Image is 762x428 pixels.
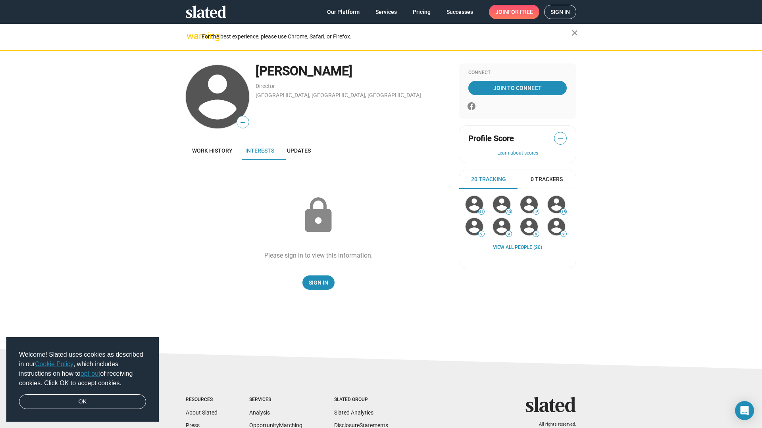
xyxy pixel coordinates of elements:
a: Slated Analytics [334,409,373,416]
a: Pricing [406,5,437,19]
div: cookieconsent [6,337,159,422]
span: Pricing [413,5,431,19]
span: for free [508,5,533,19]
span: 33 [506,210,512,214]
div: [PERSON_NAME] [256,63,451,80]
span: — [237,117,249,128]
a: Interests [239,141,281,160]
span: Sign in [550,5,570,19]
div: Open Intercom Messenger [735,401,754,420]
div: Services [249,397,302,403]
a: opt-out [81,370,100,377]
span: 15 [533,210,539,214]
button: Learn about scores [468,150,567,157]
a: About Slated [186,409,217,416]
div: Connect [468,70,567,76]
a: Successes [440,5,479,19]
span: Profile Score [468,133,514,144]
a: Services [369,5,403,19]
a: Joinfor free [489,5,539,19]
a: Updates [281,141,317,160]
a: Director [256,83,275,89]
span: — [554,134,566,144]
span: 9 [506,232,512,237]
span: 9 [479,232,484,237]
div: Resources [186,397,217,403]
a: Join To Connect [468,81,567,95]
span: 15 [561,210,566,214]
span: 9 [533,232,539,237]
a: Cookie Policy [35,361,73,367]
span: Services [375,5,397,19]
a: View all People (20) [493,245,542,251]
a: Sign In [302,275,335,290]
div: Please sign in to view this information. [264,251,373,260]
mat-icon: warning [187,31,196,41]
span: 20 Tracking [471,176,506,183]
a: dismiss cookie message [19,394,146,409]
span: Sign In [309,275,328,290]
span: Work history [192,147,233,154]
span: Updates [287,147,311,154]
a: Analysis [249,409,270,416]
mat-icon: lock [298,196,338,235]
span: Interests [245,147,274,154]
span: 0 Trackers [531,176,563,183]
span: Welcome! Slated uses cookies as described in our , which includes instructions on how to of recei... [19,350,146,388]
span: Successes [446,5,473,19]
a: Our Platform [321,5,366,19]
span: Join [495,5,533,19]
span: Our Platform [327,5,360,19]
a: Sign in [544,5,576,19]
a: [GEOGRAPHIC_DATA], [GEOGRAPHIC_DATA], [GEOGRAPHIC_DATA] [256,92,421,98]
mat-icon: close [570,28,579,38]
span: Join To Connect [470,81,565,95]
a: Work history [186,141,239,160]
span: 9 [561,232,566,237]
div: For the best experience, please use Chrome, Safari, or Firefox. [202,31,571,42]
div: Slated Group [334,397,388,403]
span: 41 [479,210,484,214]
